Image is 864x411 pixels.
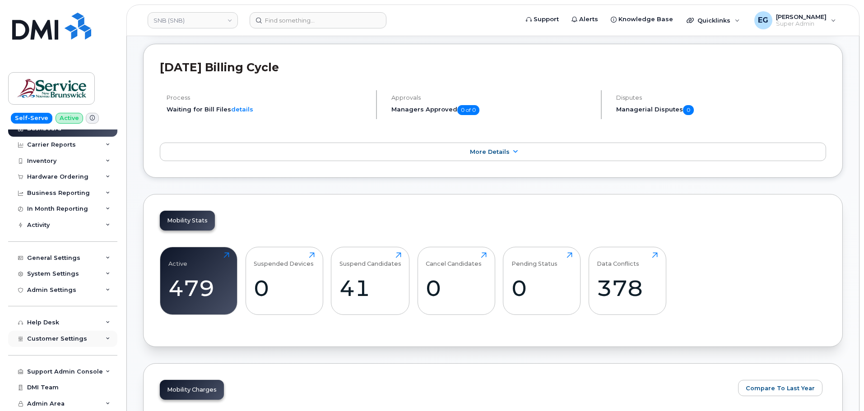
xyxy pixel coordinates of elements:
[738,380,822,396] button: Compare To Last Year
[339,275,401,301] div: 41
[776,13,827,20] span: [PERSON_NAME]
[168,275,229,301] div: 479
[616,105,826,115] h5: Managerial Disputes
[776,20,827,28] span: Super Admin
[618,15,673,24] span: Knowledge Base
[680,11,746,29] div: Quicklinks
[391,94,593,101] h4: Approvals
[511,275,572,301] div: 0
[167,105,368,114] li: Waiting for Bill Files
[231,106,253,113] a: details
[167,94,368,101] h4: Process
[148,12,238,28] a: SNB (SNB)
[534,15,559,24] span: Support
[254,252,314,267] div: Suspended Devices
[683,105,694,115] span: 0
[160,60,826,74] h2: [DATE] Billing Cycle
[339,252,401,310] a: Suspend Candidates41
[597,252,639,267] div: Data Conflicts
[470,148,510,155] span: More Details
[426,252,482,267] div: Cancel Candidates
[604,10,679,28] a: Knowledge Base
[746,384,815,393] span: Compare To Last Year
[250,12,386,28] input: Find something...
[748,11,842,29] div: Eric Gonzalez
[457,105,479,115] span: 0 of 0
[758,15,768,26] span: EG
[391,105,593,115] h5: Managers Approved
[511,252,572,310] a: Pending Status0
[565,10,604,28] a: Alerts
[616,94,826,101] h4: Disputes
[168,252,229,310] a: Active479
[579,15,598,24] span: Alerts
[426,252,487,310] a: Cancel Candidates0
[426,275,487,301] div: 0
[254,275,315,301] div: 0
[597,275,658,301] div: 378
[511,252,557,267] div: Pending Status
[168,252,187,267] div: Active
[697,17,730,24] span: Quicklinks
[520,10,565,28] a: Support
[254,252,315,310] a: Suspended Devices0
[597,252,658,310] a: Data Conflicts378
[339,252,401,267] div: Suspend Candidates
